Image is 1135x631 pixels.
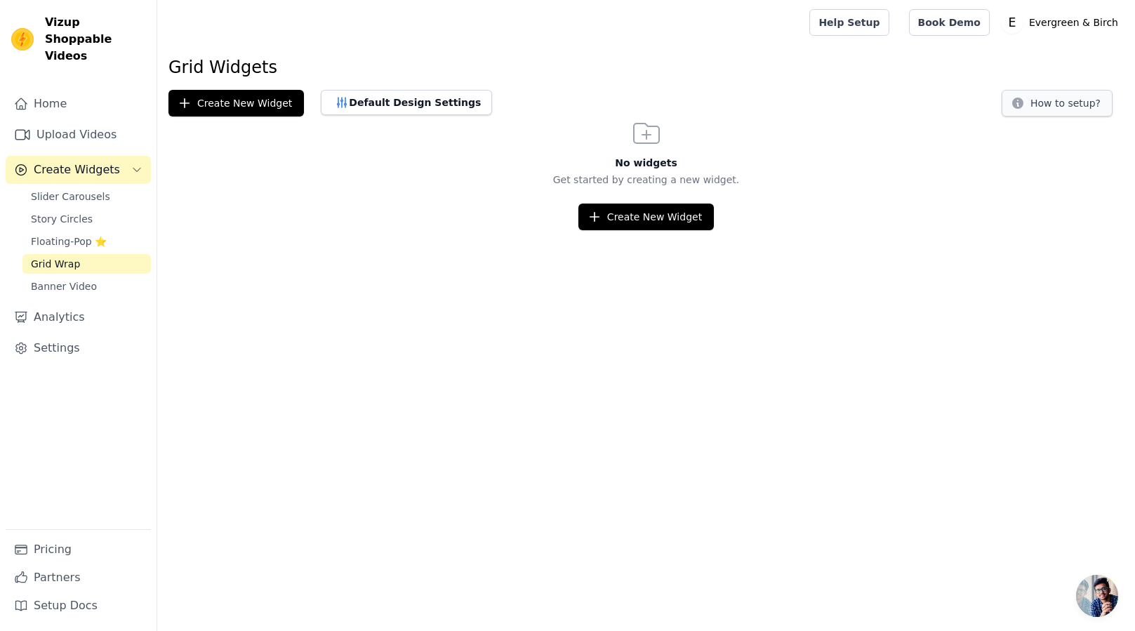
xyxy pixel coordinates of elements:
a: How to setup? [1002,100,1113,113]
a: Settings [6,334,151,362]
span: Story Circles [31,212,93,226]
a: Partners [6,564,151,592]
span: Slider Carousels [31,190,110,204]
a: Home [6,90,151,118]
span: Banner Video [31,279,97,293]
a: Setup Docs [6,592,151,620]
a: Floating-Pop ⭐ [22,232,151,251]
a: Pricing [6,536,151,564]
button: Default Design Settings [321,90,492,115]
p: Evergreen & Birch [1023,10,1124,35]
a: Story Circles [22,209,151,229]
a: Analytics [6,303,151,331]
button: How to setup? [1002,90,1113,117]
h1: Grid Widgets [168,56,1124,79]
a: Open chat [1076,575,1118,617]
a: Slider Carousels [22,187,151,206]
a: Book Demo [909,9,990,36]
span: Grid Wrap [31,257,80,271]
p: Get started by creating a new widget. [157,173,1135,187]
button: Create Widgets [6,156,151,184]
a: Upload Videos [6,121,151,149]
button: Create New Widget [168,90,304,117]
span: Floating-Pop ⭐ [31,234,107,248]
text: E [1008,15,1016,29]
a: Banner Video [22,277,151,296]
span: Vizup Shoppable Videos [45,14,145,65]
span: Create Widgets [34,161,120,178]
button: Create New Widget [578,204,714,230]
button: E Evergreen & Birch [1001,10,1124,35]
img: Vizup [11,28,34,51]
h3: No widgets [157,156,1135,170]
a: Help Setup [809,9,889,36]
a: Grid Wrap [22,254,151,274]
